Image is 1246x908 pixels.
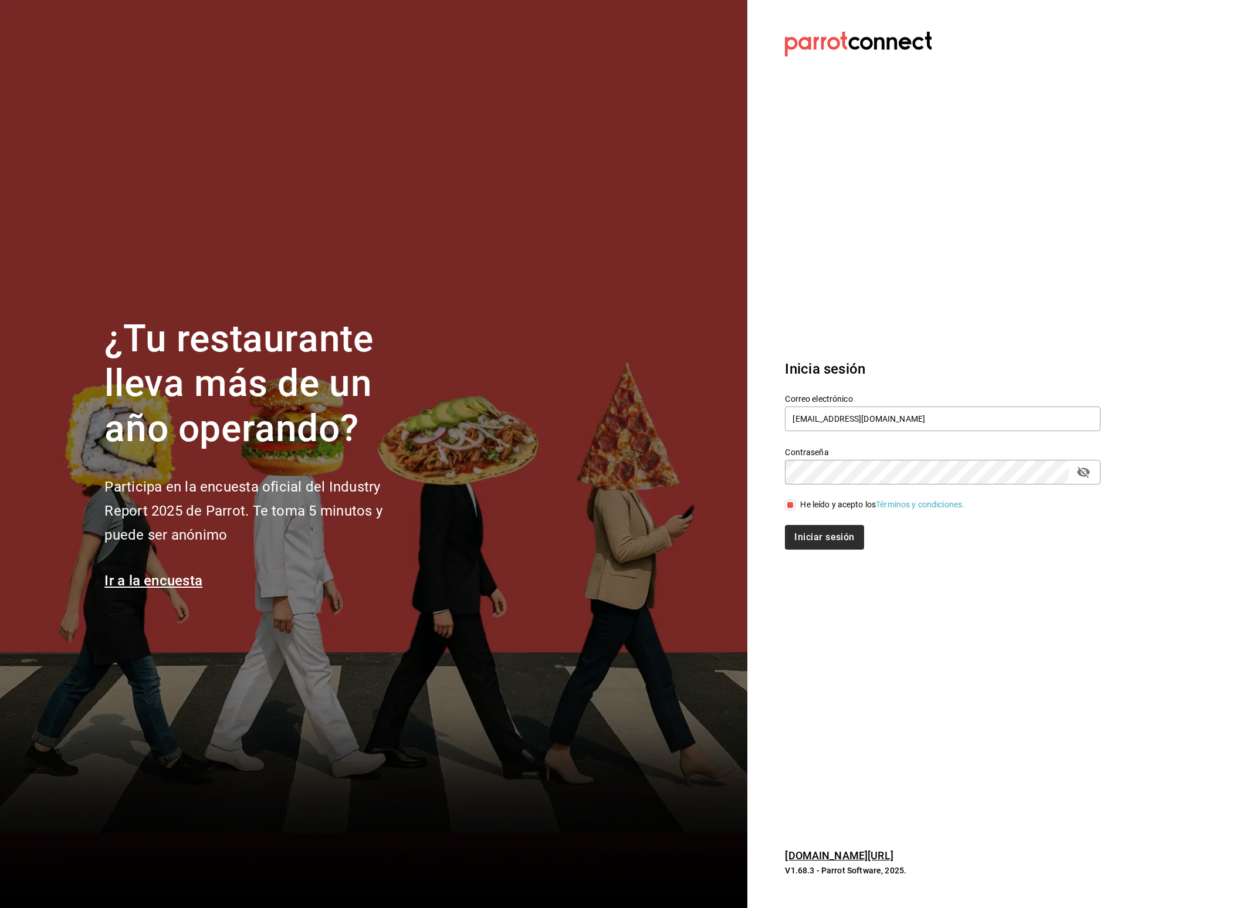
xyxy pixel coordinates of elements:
h2: Participa en la encuesta oficial del Industry Report 2025 de Parrot. Te toma 5 minutos y puede se... [104,475,421,547]
a: [DOMAIN_NAME][URL] [785,849,893,862]
label: Contraseña [785,448,1101,456]
input: Ingresa tu correo electrónico [785,406,1101,431]
a: Términos y condiciones. [876,500,964,509]
h1: ¿Tu restaurante lleva más de un año operando? [104,317,421,452]
label: Correo electrónico [785,394,1101,402]
h3: Inicia sesión [785,358,1101,380]
button: Iniciar sesión [785,525,864,550]
a: Ir a la encuesta [104,572,202,589]
p: V1.68.3 - Parrot Software, 2025. [785,865,1101,876]
div: He leído y acepto los [800,499,964,511]
button: passwordField [1074,462,1093,482]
